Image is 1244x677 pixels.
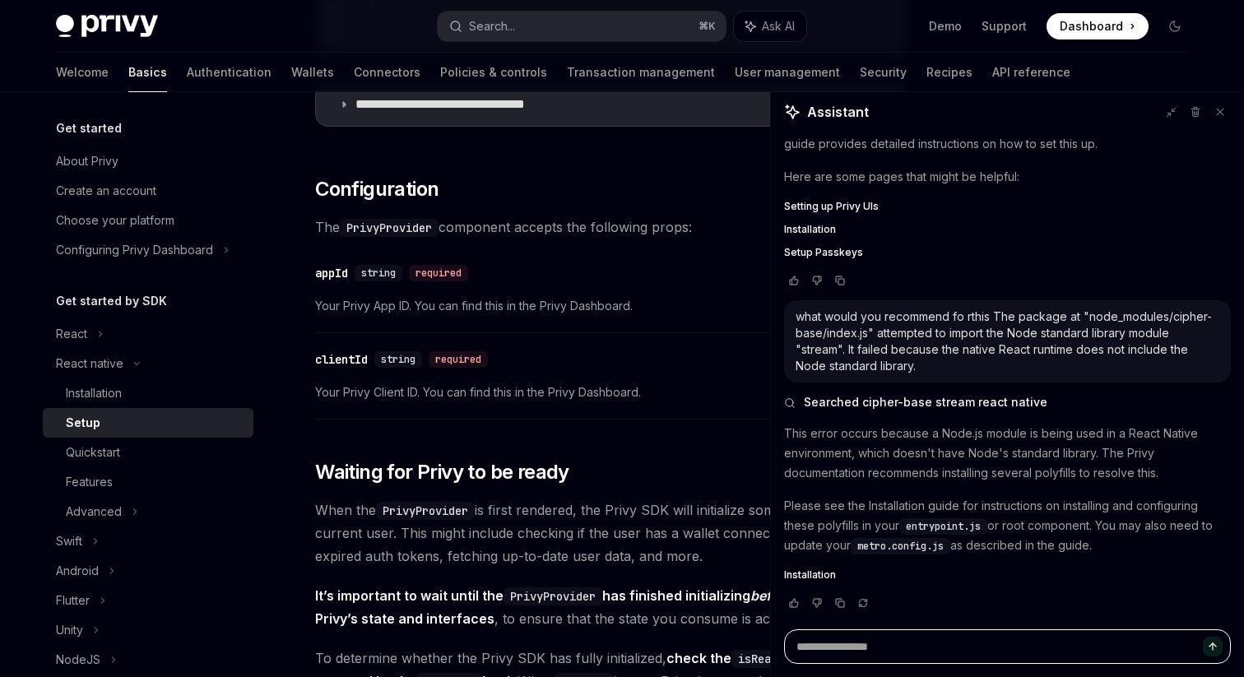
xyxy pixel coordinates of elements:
[56,181,156,201] div: Create an account
[315,383,908,402] span: Your Privy Client ID. You can find this in the Privy Dashboard.
[315,584,908,630] span: , to ensure that the state you consume is accurate and not stale.
[315,351,368,368] div: clientId
[929,18,962,35] a: Demo
[750,587,791,604] em: before
[56,151,118,171] div: About Privy
[926,53,972,92] a: Recipes
[56,620,83,640] div: Unity
[56,53,109,92] a: Welcome
[376,502,475,520] code: PrivyProvider
[315,498,908,568] span: When the is first rendered, the Privy SDK will initialize some state about the current user. This...
[784,246,1231,259] a: Setup Passkeys
[784,568,1231,582] a: Installation
[315,459,569,485] span: Waiting for Privy to be ready
[354,53,420,92] a: Connectors
[291,53,334,92] a: Wallets
[43,408,253,438] a: Setup
[784,246,863,259] span: Setup Passkeys
[734,12,806,41] button: Ask AI
[860,53,907,92] a: Security
[857,540,944,553] span: metro.config.js
[699,20,716,33] span: ⌘ K
[784,223,1231,236] a: Installation
[315,216,908,239] span: The component accepts the following props:
[56,561,99,581] div: Android
[56,591,90,610] div: Flutter
[56,291,167,311] h5: Get started by SDK
[56,118,122,138] h5: Get started
[440,53,547,92] a: Policies & controls
[1060,18,1123,35] span: Dashboard
[56,354,123,373] div: React native
[43,467,253,497] a: Features
[906,520,981,533] span: entrypoint.js
[762,18,795,35] span: Ask AI
[315,265,348,281] div: appId
[731,650,791,668] code: isReady
[66,383,122,403] div: Installation
[43,378,253,408] a: Installation
[56,324,87,344] div: React
[784,167,1231,187] p: Here are some pages that might be helpful:
[784,200,879,213] span: Setting up Privy UIs
[56,211,174,230] div: Choose your platform
[66,472,113,492] div: Features
[784,223,836,236] span: Installation
[1047,13,1149,39] a: Dashboard
[315,296,908,316] span: Your Privy App ID. You can find this in the Privy Dashboard.
[567,53,715,92] a: Transaction management
[982,18,1027,35] a: Support
[429,351,488,368] div: required
[56,15,158,38] img: dark logo
[784,496,1231,555] p: Please see the Installation guide for instructions on installing and configuring these polyfills ...
[1162,13,1188,39] button: Toggle dark mode
[340,219,439,237] code: PrivyProvider
[804,394,1047,410] span: Searched cipher-base stream react native
[315,176,439,202] span: Configuration
[784,568,836,582] span: Installation
[56,650,100,670] div: NodeJS
[784,200,1231,213] a: Setting up Privy UIs
[438,12,726,41] button: Search...⌘K
[504,587,602,605] code: PrivyProvider
[315,587,879,627] strong: It’s important to wait until the has finished initializing you consume Privy’s state and interfaces
[784,394,1231,410] button: Searched cipher-base stream react native
[361,267,396,280] span: string
[43,146,253,176] a: About Privy
[1203,637,1223,656] button: Send message
[187,53,272,92] a: Authentication
[56,240,213,260] div: Configuring Privy Dashboard
[381,353,415,366] span: string
[992,53,1070,92] a: API reference
[43,206,253,235] a: Choose your platform
[807,102,869,122] span: Assistant
[43,176,253,206] a: Create an account
[66,502,122,522] div: Advanced
[56,531,82,551] div: Swift
[43,438,253,467] a: Quickstart
[796,308,1219,374] div: what would you recommend fo rthis The package at "node_modules/cipher-base/index.js" attempted to...
[784,424,1231,483] p: This error occurs because a Node.js module is being used in a React Native environment, which doe...
[128,53,167,92] a: Basics
[469,16,515,36] div: Search...
[735,53,840,92] a: User management
[66,413,100,433] div: Setup
[409,265,468,281] div: required
[66,443,120,462] div: Quickstart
